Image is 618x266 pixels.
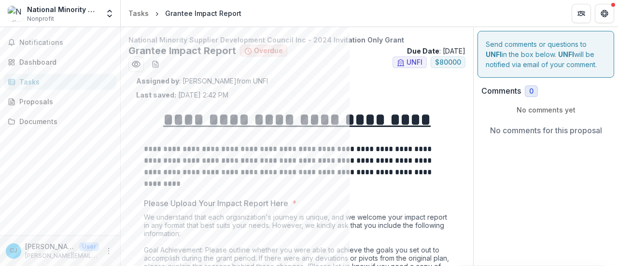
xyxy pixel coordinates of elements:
[19,39,112,47] span: Notifications
[4,35,116,50] button: Notifications
[478,31,614,78] div: Send comments or questions to in the box below. will be notified via email of your comment.
[407,58,422,67] span: UNFI
[435,58,461,67] span: $ 80000
[19,57,109,67] div: Dashboard
[125,6,245,20] nav: breadcrumb
[4,74,116,90] a: Tasks
[128,56,144,72] button: Preview a51dbae9-aaac-4327-8144-7ef40198a001.pdf
[27,4,99,14] div: National Minority Supplier Development Council Inc
[558,50,574,58] strong: UNFI
[407,46,465,56] p: : [DATE]
[25,241,75,252] p: [PERSON_NAME]
[572,4,591,23] button: Partners
[490,125,602,136] p: No comments for this proposal
[136,90,228,100] p: [DATE] 2:42 PM
[19,77,109,87] div: Tasks
[165,8,241,18] div: Grantee Impact Report
[136,76,458,86] p: : [PERSON_NAME] from UNFI
[4,54,116,70] a: Dashboard
[4,113,116,129] a: Documents
[27,14,54,23] span: Nonprofit
[10,248,17,254] div: Charmaine Jackson
[529,87,534,96] span: 0
[103,245,114,257] button: More
[148,56,163,72] button: download-word-button
[128,35,465,45] p: National Minority Supplier Development Council Inc - 2024 Invitation Only Grant
[136,91,176,99] strong: Last saved:
[103,4,116,23] button: Open entity switcher
[25,252,99,260] p: [PERSON_NAME][EMAIL_ADDRESS][PERSON_NAME][DOMAIN_NAME]
[136,77,179,85] strong: Assigned by
[19,97,109,107] div: Proposals
[144,197,288,209] p: Please Upload Your Impact Report Here
[128,45,236,56] h2: Grantee Impact Report
[481,86,521,96] h2: Comments
[128,8,149,18] div: Tasks
[4,94,116,110] a: Proposals
[79,242,99,251] p: User
[19,116,109,126] div: Documents
[125,6,153,20] a: Tasks
[8,6,23,21] img: National Minority Supplier Development Council Inc
[254,47,283,55] span: Overdue
[486,50,502,58] strong: UNFI
[481,105,610,115] p: No comments yet
[407,47,439,55] strong: Due Date
[595,4,614,23] button: Get Help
